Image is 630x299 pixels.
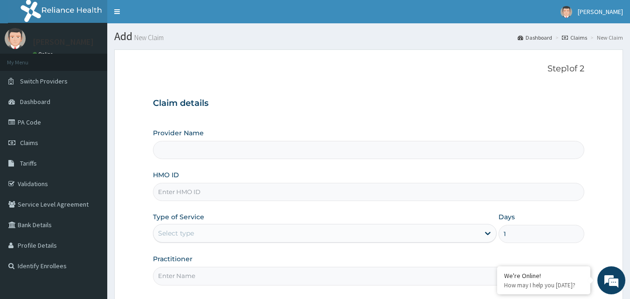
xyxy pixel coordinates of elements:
a: Dashboard [518,34,552,42]
div: Select type [158,229,194,238]
p: How may I help you today? [504,281,583,289]
label: Days [498,212,515,222]
input: Enter HMO ID [153,183,585,201]
p: [PERSON_NAME] [33,38,94,46]
div: We're Online! [504,271,583,280]
li: New Claim [588,34,623,42]
h1: Add [114,30,623,42]
img: User Image [5,28,26,49]
label: HMO ID [153,170,179,180]
img: User Image [561,6,572,18]
span: Dashboard [20,97,50,106]
input: Enter Name [153,267,585,285]
label: Type of Service [153,212,204,222]
span: Tariffs [20,159,37,167]
span: Switch Providers [20,77,68,85]
a: Online [33,51,55,57]
p: Step 1 of 2 [153,64,585,74]
span: [PERSON_NAME] [578,7,623,16]
label: Practitioner [153,254,193,264]
h3: Claim details [153,98,585,109]
a: Claims [562,34,587,42]
label: Provider Name [153,128,204,138]
small: New Claim [132,34,164,41]
span: Claims [20,139,38,147]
